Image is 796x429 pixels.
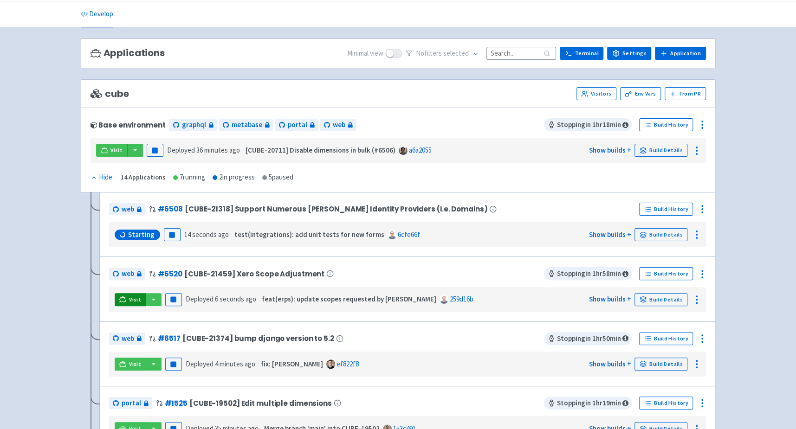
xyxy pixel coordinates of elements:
[213,172,255,183] div: 2 in progress
[639,267,693,280] a: Build History
[109,333,145,345] a: web
[184,230,229,239] time: 14 seconds ago
[443,49,469,58] span: selected
[639,332,693,345] a: Build History
[634,293,687,306] a: Build Details
[347,48,383,59] span: Minimal view
[122,333,134,344] span: web
[91,172,113,183] button: Hide
[219,119,273,131] a: metabase
[186,295,256,303] span: Deployed
[81,1,113,27] a: Develop
[416,48,469,59] span: No filter s
[450,295,473,303] a: 259d16b
[129,360,141,368] span: Visit
[181,120,206,130] span: graphql
[398,230,420,239] a: 6cfe66f
[262,172,293,183] div: 5 paused
[589,359,631,368] a: Show builds +
[262,295,436,303] strong: feat(erps): update scopes requested by [PERSON_NAME]
[337,359,359,368] a: ef822f8
[147,144,163,157] button: Pause
[607,47,651,60] a: Settings
[639,203,693,216] a: Build History
[634,358,687,371] a: Build Details
[332,120,345,130] span: web
[129,296,141,303] span: Visit
[169,119,217,131] a: graphql
[185,205,487,213] span: [CUBE-21318] Support Numerous [PERSON_NAME] Identity Providers (i.e. Domains)
[544,267,632,280] span: Stopping in 1 hr 58 min
[165,293,182,306] button: Pause
[620,87,661,100] a: Env Vars
[234,230,384,239] strong: test(integrations): add unit tests for new forms
[665,87,706,100] button: From PR
[486,47,556,59] input: Search...
[91,89,129,99] span: cube
[110,147,123,154] span: Visit
[109,203,145,216] a: web
[589,230,631,239] a: Show builds +
[655,47,705,60] a: Application
[189,399,332,407] span: [CUBE-19502] Edit multiple dimensions
[184,270,324,278] span: [CUBE-21459] Xero Scope Adjustment
[91,121,166,129] div: Base environment
[639,118,693,131] a: Build History
[576,87,616,100] a: Visitors
[173,172,205,183] div: 7 running
[544,118,632,131] span: Stopping in 1 hr 18 min
[158,333,181,343] a: #6517
[122,398,141,409] span: portal
[167,146,240,154] span: Deployed
[96,144,128,157] a: Visit
[122,269,134,279] span: web
[186,359,255,368] span: Deployed
[158,204,183,214] a: #6508
[115,293,146,306] a: Visit
[215,359,255,368] time: 4 minutes ago
[560,47,603,60] a: Terminal
[158,269,182,279] a: #6520
[122,204,134,215] span: web
[287,120,307,130] span: portal
[589,146,631,154] a: Show builds +
[121,172,166,183] div: 14 Applications
[544,332,632,345] span: Stopping in 1 hr 50 min
[164,228,181,241] button: Pause
[182,334,334,342] span: [CUBE-21374] bump django version to 5.2
[215,295,256,303] time: 6 seconds ago
[165,398,188,408] a: #1525
[639,397,693,410] a: Build History
[128,230,155,239] span: Starting
[115,358,146,371] a: Visit
[91,48,165,58] h3: Applications
[165,358,182,371] button: Pause
[320,119,356,131] a: web
[634,144,687,157] a: Build Details
[91,172,112,183] div: Hide
[634,228,687,241] a: Build Details
[109,397,152,410] a: portal
[246,146,395,154] strong: [CUBE-20711] Disable dimensions in bulk (#6506)
[409,146,432,154] a: a6a2055
[589,295,631,303] a: Show builds +
[275,119,318,131] a: portal
[261,359,323,368] strong: fix: [PERSON_NAME]
[544,397,632,410] span: Stopping in 1 hr 19 min
[231,120,262,130] span: metabase
[109,268,145,280] a: web
[196,146,240,154] time: 36 minutes ago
